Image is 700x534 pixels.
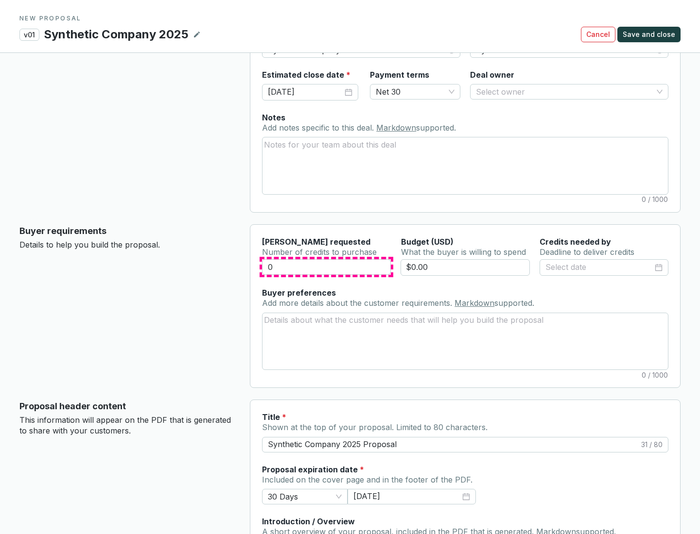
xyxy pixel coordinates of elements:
button: Save and close [617,27,681,42]
span: Cancel [586,30,610,39]
label: Notes [262,112,285,123]
a: Markdown [376,123,416,133]
p: Proposal header content [19,400,234,413]
span: 30 Days [268,489,342,504]
span: supported. [494,298,534,308]
p: v01 [19,29,39,41]
span: Add more details about the customer requirements. [262,298,455,308]
span: Budget (USD) [401,237,454,247]
p: Buyer requirements [19,224,234,238]
label: Proposal expiration date [262,464,364,475]
p: This information will appear on the PDF that is generated to share with your customers. [19,415,234,436]
input: Select date [545,261,653,274]
span: Save and close [623,30,675,39]
span: supported. [416,123,456,133]
label: [PERSON_NAME] requested [262,236,370,247]
label: Introduction / Overview [262,516,355,527]
label: Credits needed by [540,236,611,247]
input: Select date [268,86,343,99]
span: Shown at the top of your proposal. Limited to 80 characters. [262,422,488,432]
span: Add notes specific to this deal. [262,123,376,133]
span: What the buyer is willing to spend [401,247,526,257]
span: Deadline to deliver credits [540,247,634,257]
span: Net 30 [376,84,455,99]
p: Details to help you build the proposal. [19,240,234,250]
label: Title [262,412,286,422]
p: NEW PROPOSAL [19,15,681,22]
label: Deal owner [470,69,514,80]
label: Buyer preferences [262,287,336,298]
label: Estimated close date [262,69,350,80]
a: Markdown [455,298,494,308]
span: Included on the cover page and in the footer of the PDF. [262,475,472,484]
label: Payment terms [370,69,429,80]
p: Synthetic Company 2025 [43,26,189,43]
span: Number of credits to purchase [262,247,377,257]
input: Select date [353,491,460,502]
span: 31 / 80 [641,440,663,450]
button: Cancel [581,27,615,42]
